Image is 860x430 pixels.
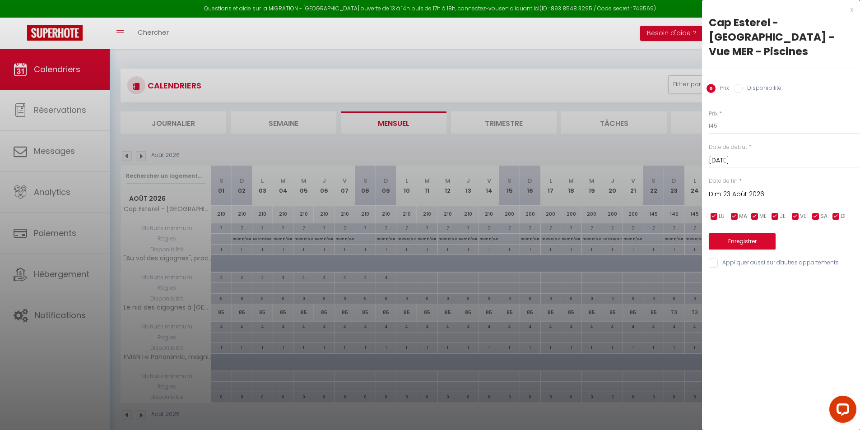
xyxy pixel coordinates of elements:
label: Prix [716,84,729,94]
label: Date de fin [709,177,738,185]
label: Date de début [709,143,747,152]
span: ME [759,212,767,221]
span: DI [841,212,846,221]
label: Prix [709,110,718,118]
iframe: LiveChat chat widget [822,392,860,430]
label: Disponibilité [743,84,781,94]
div: x [702,5,853,15]
span: JE [780,212,786,221]
div: Cap Esterel - [GEOGRAPHIC_DATA] - Vue MER - Piscines [709,15,853,59]
span: LU [719,212,725,221]
button: Enregistrer [709,233,776,250]
span: SA [820,212,827,221]
span: MA [739,212,747,221]
span: VE [800,212,806,221]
